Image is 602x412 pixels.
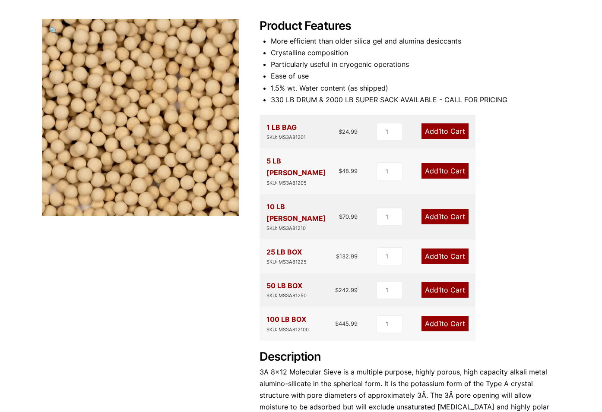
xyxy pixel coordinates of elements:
span: $ [339,128,342,135]
span: 🔍 [49,26,59,35]
a: Add1to Cart [421,282,469,298]
h2: Product Features [260,19,560,33]
div: 100 LB BOX [266,314,309,333]
span: $ [339,167,342,174]
div: 10 LB [PERSON_NAME] [266,201,339,233]
span: $ [335,320,339,327]
div: SKU: MS3A81250 [266,292,307,300]
a: Add1to Cart [421,209,469,224]
a: View full-screen image gallery [42,19,66,43]
div: SKU: MS3A81205 [266,179,339,187]
bdi: 70.99 [339,213,358,220]
bdi: 132.99 [336,253,358,260]
div: 50 LB BOX [266,280,307,300]
bdi: 48.99 [339,167,358,174]
div: SKU: MS3A81225 [266,258,307,266]
span: $ [339,213,342,220]
span: $ [336,253,339,260]
div: 1 LB BAG [266,122,306,142]
li: Particularly useful in cryogenic operations [271,59,560,70]
div: SKU: MS3A81201 [266,133,306,142]
li: More efficient than older silica gel and alumina desiccants [271,35,560,47]
span: 1 [438,127,441,135]
h2: Description [260,350,560,364]
div: 25 LB BOX [266,246,307,266]
bdi: 445.99 [335,320,358,327]
span: 1 [438,167,441,175]
div: SKU: MS3A812100 [266,326,309,334]
span: 1 [438,319,441,328]
div: SKU: MS3A81210 [266,224,339,233]
span: 1 [438,286,441,294]
bdi: 242.99 [335,286,358,293]
li: Crystalline composition [271,47,560,59]
a: Add1to Cart [421,163,469,179]
a: Add1to Cart [421,248,469,264]
li: 330 LB DRUM & 2000 LB SUPER SACK AVAILABLE - CALL FOR PRICING [271,94,560,106]
span: 1 [438,252,441,261]
div: 5 LB [PERSON_NAME] [266,155,339,187]
span: $ [335,286,339,293]
a: Add1to Cart [421,316,469,331]
span: 1 [438,212,441,221]
a: Add1to Cart [421,123,469,139]
li: Ease of use [271,70,560,82]
bdi: 24.99 [339,128,358,135]
li: 1.5% wt. Water content (as shipped) [271,82,560,94]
